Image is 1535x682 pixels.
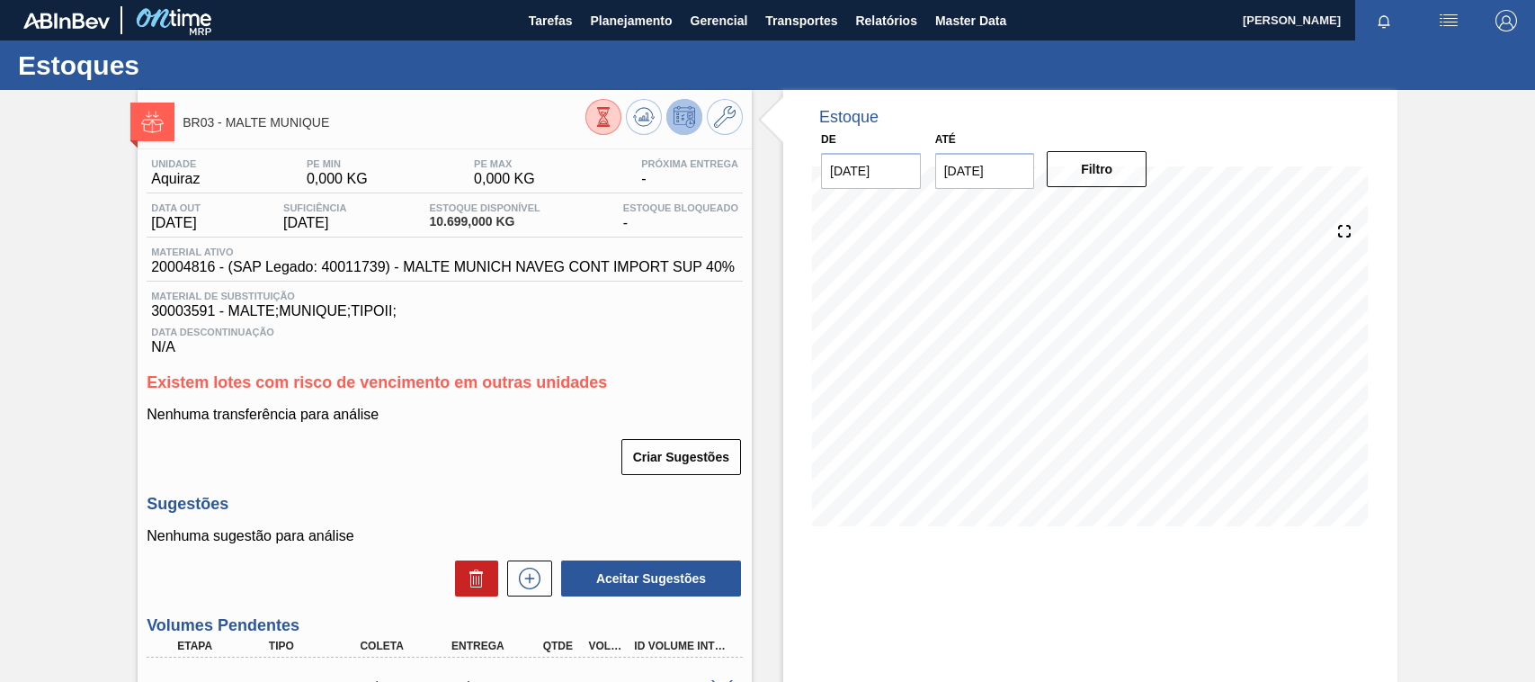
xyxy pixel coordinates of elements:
span: Tarefas [529,10,573,31]
img: Ícone [141,111,164,133]
div: Coleta [355,640,457,652]
label: Até [935,133,956,146]
div: Excluir Sugestões [446,561,498,597]
button: Notificações [1355,8,1413,33]
button: Desprogramar Estoque [666,99,702,135]
span: Material de Substituição [151,291,738,301]
span: Planejamento [590,10,672,31]
span: Master Data [935,10,1006,31]
span: Material ativo [151,247,735,257]
input: dd/mm/yyyy [821,153,921,189]
span: Relatórios [855,10,916,31]
div: Qtde [539,640,585,652]
span: Data out [151,202,201,213]
img: userActions [1438,10,1459,31]
span: Estoque Disponível [429,202,540,213]
span: PE MAX [474,158,535,169]
span: Unidade [151,158,200,169]
div: Criar Sugestões [623,437,743,477]
h1: Estoques [18,55,337,76]
span: [DATE] [151,215,201,231]
span: 0,000 KG [474,171,535,187]
button: Criar Sugestões [621,439,741,475]
span: BR03 - MALTE MUNIQUE [183,116,585,130]
span: 30003591 - MALTE;MUNIQUE;TIPOII; [151,303,738,319]
div: Etapa [173,640,274,652]
div: - [619,202,743,231]
span: 0,000 KG [307,171,368,187]
div: Volume Portal [585,640,631,652]
h3: Volumes Pendentes [147,616,743,635]
span: Gerencial [691,10,748,31]
p: Nenhuma sugestão para análise [147,528,743,544]
img: Logout [1495,10,1517,31]
span: Próxima Entrega [641,158,738,169]
div: Nova sugestão [498,561,552,597]
label: De [821,133,836,146]
div: Entrega [447,640,549,652]
div: Tipo [264,640,366,652]
button: Visão Geral dos Estoques [585,99,621,135]
span: 20004816 - (SAP Legado: 40011739) - MALTE MUNICH NAVEG CONT IMPORT SUP 40% [151,259,735,275]
span: 10.699,000 KG [429,215,540,229]
span: Data Descontinuação [151,327,738,337]
button: Filtro [1047,151,1147,187]
button: Ir ao Master Data / Geral [707,99,743,135]
div: Aceitar Sugestões [552,559,743,598]
p: Nenhuma transferência para análise [147,407,743,423]
div: N/A [147,319,743,355]
img: TNhmsLtSVTkK8tSr43FrP2fwEKptu5GPRR3wAAAABJRU5ErkJggg== [23,13,110,29]
input: dd/mm/yyyy [935,153,1035,189]
div: Id Volume Interno [629,640,731,652]
span: Transportes [765,10,837,31]
h3: Sugestões [147,495,743,514]
button: Atualizar Gráfico [626,99,662,135]
span: Suficiência [283,202,346,213]
span: PE MIN [307,158,368,169]
span: Existem lotes com risco de vencimento em outras unidades [147,373,607,391]
button: Aceitar Sugestões [561,561,741,597]
span: Estoque Bloqueado [623,202,738,213]
span: Aquiraz [151,171,200,187]
span: [DATE] [283,215,346,231]
div: - [637,158,743,187]
div: Estoque [819,108,879,127]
